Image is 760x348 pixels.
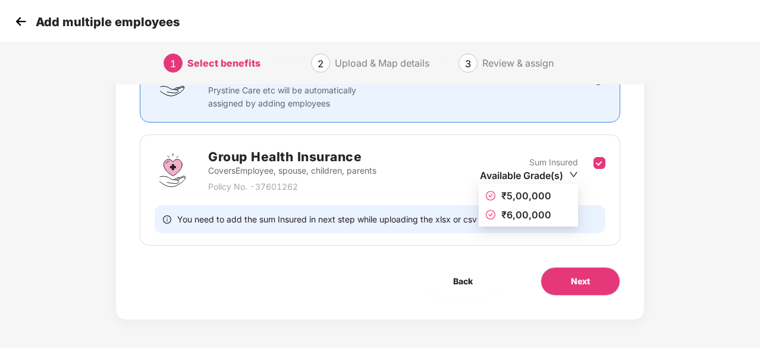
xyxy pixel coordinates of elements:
[486,191,495,200] span: check-circle
[155,152,190,188] img: svg+xml;base64,PHN2ZyBpZD0iR3JvdXBfSGVhbHRoX0luc3VyYW5jZSIgZGF0YS1uYW1lPSJHcm91cCBIZWFsdGggSW5zdX...
[318,58,324,70] span: 2
[208,71,384,110] p: Clove Dental, Pharmeasy, Nua Women, Prystine Care etc will be automatically assigned by adding em...
[501,190,551,202] span: ₹5,00,000
[187,54,260,73] div: Select benefits
[208,147,376,167] h2: Group Health Insurance
[486,210,495,220] span: check-circle
[501,209,551,221] span: ₹6,00,000
[541,267,620,296] button: Next
[571,275,590,288] span: Next
[208,164,376,177] p: Covers Employee, spouse, children, parents
[36,15,180,29] p: Add multiple employees
[12,12,30,30] img: svg+xml;base64,PHN2ZyB4bWxucz0iaHR0cDovL3d3dy53My5vcmcvMjAwMC9zdmciIHdpZHRoPSIzMCIgaGVpZ2h0PSIzMC...
[163,214,171,225] span: info-circle
[335,54,429,73] div: Upload & Map details
[208,180,376,193] p: Policy No. - 37601262
[177,214,555,225] span: You need to add the sum Insured in next step while uploading the xlsx or csv file for all members.
[482,54,554,73] div: Review & assign
[529,156,578,169] p: Sum Insured
[170,58,176,70] span: 1
[453,275,473,288] span: Back
[423,267,503,296] button: Back
[480,169,578,182] div: Available Grade(s)
[569,170,578,179] span: down
[465,58,471,70] span: 3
